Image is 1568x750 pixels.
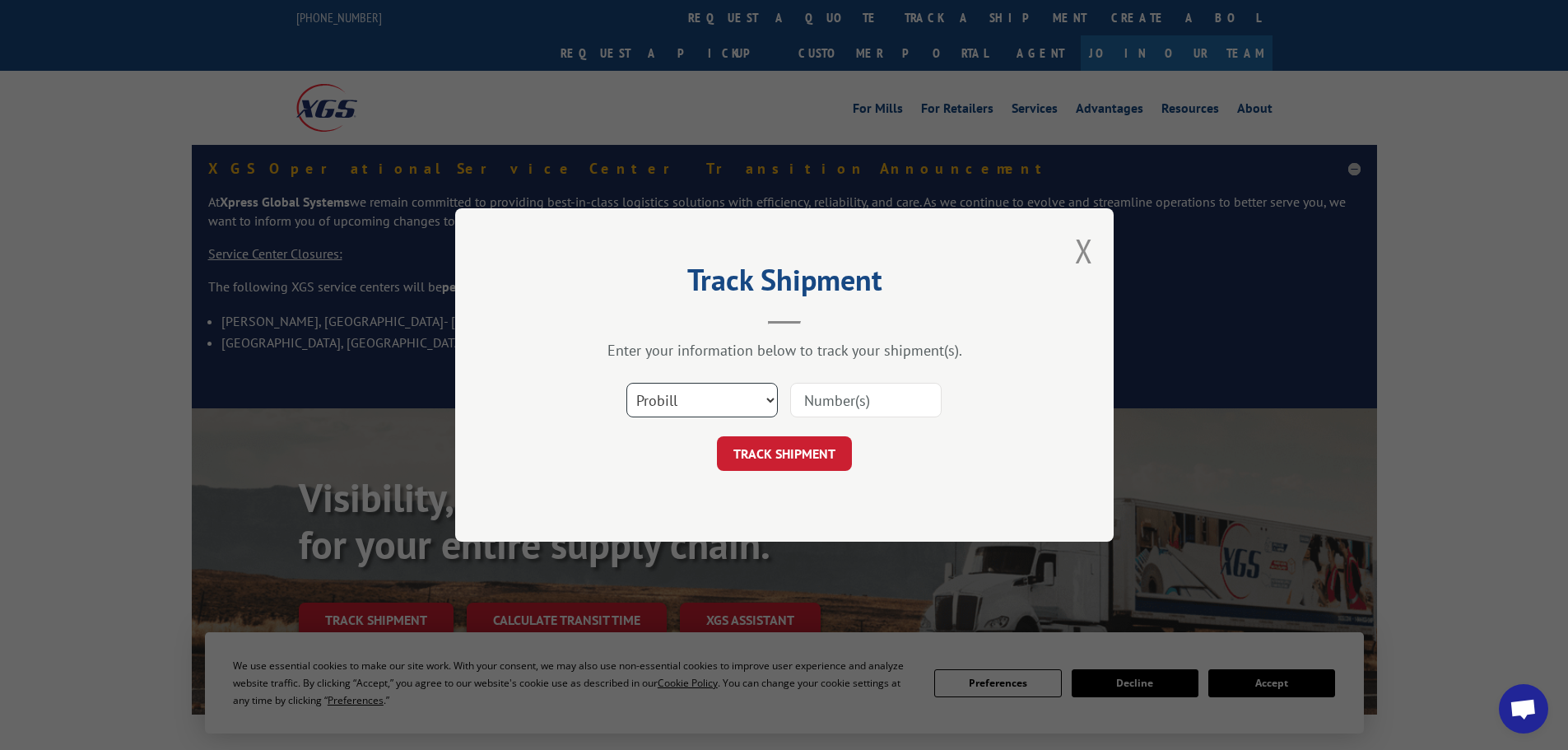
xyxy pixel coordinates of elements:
div: Enter your information below to track your shipment(s). [537,341,1031,360]
a: Open chat [1499,684,1548,734]
button: Close modal [1075,229,1093,273]
input: Number(s) [790,383,942,417]
h2: Track Shipment [537,268,1031,300]
button: TRACK SHIPMENT [717,436,852,471]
